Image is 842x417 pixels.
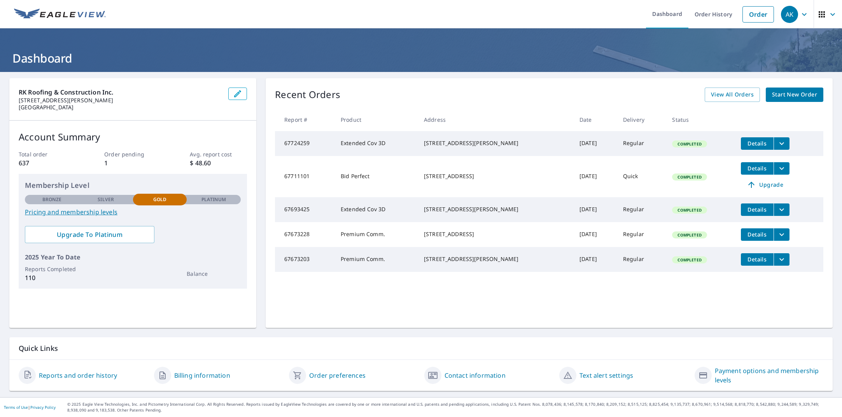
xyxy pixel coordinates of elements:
span: Details [746,256,769,263]
td: Regular [617,131,666,156]
p: | [4,405,56,410]
button: detailsBtn-67724259 [741,137,774,150]
span: Details [746,231,769,238]
div: [STREET_ADDRESS][PERSON_NAME] [424,205,567,213]
span: Completed [673,232,706,238]
td: 67724259 [275,131,334,156]
div: [STREET_ADDRESS] [424,172,567,180]
button: filesDropdownBtn-67693425 [774,203,789,216]
p: 1 [104,158,161,168]
div: AK [781,6,798,23]
p: Avg. report cost [190,150,247,158]
span: Upgrade To Platinum [31,230,148,239]
p: Balance [187,270,241,278]
p: $ 48.60 [190,158,247,168]
p: 2025 Year To Date [25,252,241,262]
p: © 2025 Eagle View Technologies, Inc. and Pictometry International Corp. All Rights Reserved. Repo... [67,401,838,413]
p: Bronze [42,196,62,203]
span: Details [746,165,769,172]
td: Regular [617,197,666,222]
a: Upgrade [741,179,789,191]
p: Quick Links [19,343,823,353]
span: Upgrade [746,180,785,189]
p: 637 [19,158,76,168]
span: Completed [673,174,706,180]
p: Silver [98,196,114,203]
button: detailsBtn-67673203 [741,253,774,266]
div: [STREET_ADDRESS][PERSON_NAME] [424,139,567,147]
span: Details [746,206,769,213]
a: Reports and order history [39,371,117,380]
a: Billing information [174,371,230,380]
td: 67673203 [275,247,334,272]
img: EV Logo [14,9,106,20]
p: 110 [25,273,79,282]
td: 67711101 [275,156,334,197]
button: filesDropdownBtn-67711101 [774,162,789,175]
th: Date [573,108,617,131]
p: Gold [153,196,166,203]
p: Membership Level [25,180,241,191]
button: detailsBtn-67693425 [741,203,774,216]
td: [DATE] [573,247,617,272]
a: Order preferences [309,371,366,380]
a: Contact information [445,371,506,380]
a: Upgrade To Platinum [25,226,154,243]
p: Reports Completed [25,265,79,273]
td: Bid Perfect [334,156,418,197]
span: Completed [673,257,706,263]
p: Total order [19,150,76,158]
td: Quick [617,156,666,197]
span: Start New Order [772,90,817,100]
p: Account Summary [19,130,247,144]
a: Terms of Use [4,405,28,410]
a: Text alert settings [579,371,633,380]
button: detailsBtn-67711101 [741,162,774,175]
button: filesDropdownBtn-67673203 [774,253,789,266]
td: Premium Comm. [334,222,418,247]
a: Start New Order [766,88,823,102]
p: Platinum [201,196,226,203]
p: Order pending [104,150,161,158]
p: [STREET_ADDRESS][PERSON_NAME] [19,97,222,104]
span: Completed [673,207,706,213]
a: View All Orders [705,88,760,102]
td: Regular [617,222,666,247]
a: Payment options and membership levels [715,366,824,385]
p: [GEOGRAPHIC_DATA] [19,104,222,111]
h1: Dashboard [9,50,833,66]
p: Recent Orders [275,88,340,102]
td: [DATE] [573,222,617,247]
td: 67693425 [275,197,334,222]
button: filesDropdownBtn-67724259 [774,137,789,150]
th: Address [418,108,573,131]
span: Details [746,140,769,147]
td: [DATE] [573,156,617,197]
a: Privacy Policy [30,405,56,410]
th: Delivery [617,108,666,131]
th: Report # [275,108,334,131]
td: Regular [617,247,666,272]
p: RK Roofing & Construction Inc. [19,88,222,97]
th: Product [334,108,418,131]
a: Order [742,6,774,23]
td: 67673228 [275,222,334,247]
span: View All Orders [711,90,754,100]
td: Premium Comm. [334,247,418,272]
td: Extended Cov 3D [334,131,418,156]
div: [STREET_ADDRESS] [424,230,567,238]
button: detailsBtn-67673228 [741,228,774,241]
button: filesDropdownBtn-67673228 [774,228,789,241]
td: Extended Cov 3D [334,197,418,222]
div: [STREET_ADDRESS][PERSON_NAME] [424,255,567,263]
a: Pricing and membership levels [25,207,241,217]
span: Completed [673,141,706,147]
td: [DATE] [573,197,617,222]
td: [DATE] [573,131,617,156]
th: Status [666,108,734,131]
